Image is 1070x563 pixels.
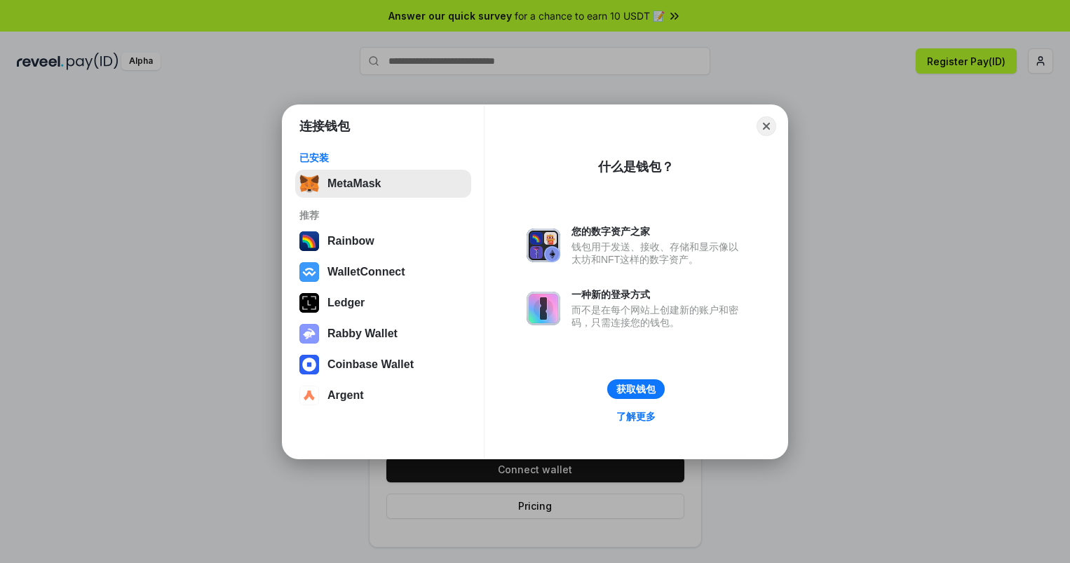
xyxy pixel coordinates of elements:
button: WalletConnect [295,258,471,286]
div: Argent [327,389,364,402]
img: svg+xml,%3Csvg%20xmlns%3D%22http%3A%2F%2Fwww.w3.org%2F2000%2Fsvg%22%20width%3D%2228%22%20height%3... [299,293,319,313]
img: svg+xml,%3Csvg%20xmlns%3D%22http%3A%2F%2Fwww.w3.org%2F2000%2Fsvg%22%20fill%3D%22none%22%20viewBox... [299,324,319,344]
div: MetaMask [327,177,381,190]
button: Argent [295,381,471,409]
div: 推荐 [299,209,467,222]
div: 您的数字资产之家 [571,225,745,238]
div: WalletConnect [327,266,405,278]
button: 获取钱包 [607,379,665,399]
div: 而不是在每个网站上创建新的账户和密码，只需连接您的钱包。 [571,304,745,329]
div: Coinbase Wallet [327,358,414,371]
img: svg+xml,%3Csvg%20width%3D%2228%22%20height%3D%2228%22%20viewBox%3D%220%200%2028%2028%22%20fill%3D... [299,262,319,282]
div: 钱包用于发送、接收、存储和显示像以太坊和NFT这样的数字资产。 [571,240,745,266]
a: 了解更多 [608,407,664,426]
img: svg+xml,%3Csvg%20xmlns%3D%22http%3A%2F%2Fwww.w3.org%2F2000%2Fsvg%22%20fill%3D%22none%22%20viewBox... [527,229,560,262]
div: Ledger [327,297,365,309]
div: 已安装 [299,151,467,164]
img: svg+xml,%3Csvg%20fill%3D%22none%22%20height%3D%2233%22%20viewBox%3D%220%200%2035%2033%22%20width%... [299,174,319,194]
button: Ledger [295,289,471,317]
button: MetaMask [295,170,471,198]
div: 了解更多 [616,410,656,423]
div: Rabby Wallet [327,327,398,340]
img: svg+xml,%3Csvg%20width%3D%2228%22%20height%3D%2228%22%20viewBox%3D%220%200%2028%2028%22%20fill%3D... [299,355,319,374]
button: Rainbow [295,227,471,255]
div: 什么是钱包？ [598,158,674,175]
div: 一种新的登录方式 [571,288,745,301]
h1: 连接钱包 [299,118,350,135]
button: Rabby Wallet [295,320,471,348]
button: Close [757,116,776,136]
div: 获取钱包 [616,383,656,395]
img: svg+xml,%3Csvg%20xmlns%3D%22http%3A%2F%2Fwww.w3.org%2F2000%2Fsvg%22%20fill%3D%22none%22%20viewBox... [527,292,560,325]
img: svg+xml,%3Csvg%20width%3D%22120%22%20height%3D%22120%22%20viewBox%3D%220%200%20120%20120%22%20fil... [299,231,319,251]
button: Coinbase Wallet [295,351,471,379]
div: Rainbow [327,235,374,247]
img: svg+xml,%3Csvg%20width%3D%2228%22%20height%3D%2228%22%20viewBox%3D%220%200%2028%2028%22%20fill%3D... [299,386,319,405]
